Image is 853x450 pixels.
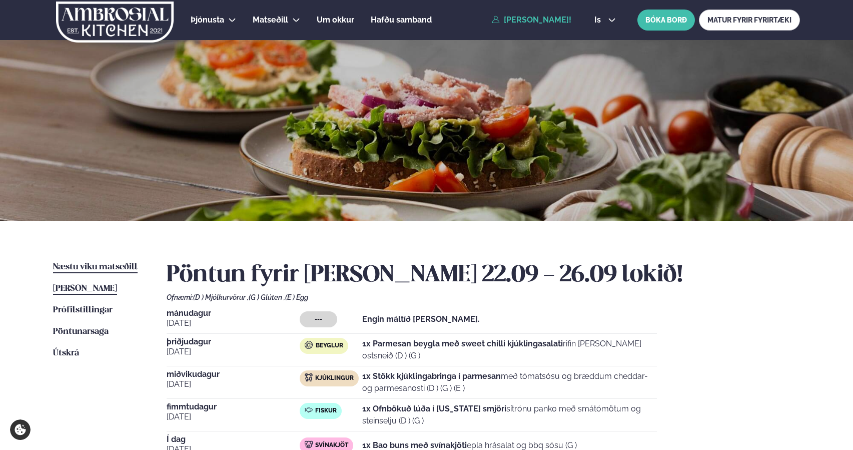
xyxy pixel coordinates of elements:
[316,342,343,350] span: Beyglur
[362,371,501,381] strong: 1x Stökk kjúklingabringa í parmesan
[167,403,300,411] span: fimmtudagur
[362,338,657,362] p: rifin [PERSON_NAME] ostsneið (D ) (G )
[315,374,354,382] span: Kjúklingur
[167,338,300,346] span: þriðjudagur
[249,293,285,301] span: (G ) Glúten ,
[315,315,322,323] span: ---
[317,15,354,25] span: Um okkur
[167,261,800,289] h2: Pöntun fyrir [PERSON_NAME] 22.09 - 26.09 lokið!
[167,317,300,329] span: [DATE]
[492,16,571,25] a: [PERSON_NAME]!
[305,341,313,349] img: bagle-new-16px.svg
[167,309,300,317] span: mánudagur
[53,284,117,293] span: [PERSON_NAME]
[167,370,300,378] span: miðvikudagur
[53,263,138,271] span: Næstu viku matseðill
[53,283,117,295] a: [PERSON_NAME]
[305,440,313,448] img: pork.svg
[10,419,31,440] a: Cookie settings
[167,293,800,301] div: Ofnæmi:
[191,14,224,26] a: Þjónusta
[55,2,175,43] img: logo
[594,16,604,24] span: is
[253,14,288,26] a: Matseðill
[167,378,300,390] span: [DATE]
[53,347,79,359] a: Útskrá
[371,14,432,26] a: Hafðu samband
[305,373,313,381] img: chicken.svg
[167,346,300,358] span: [DATE]
[315,441,348,449] span: Svínakjöt
[191,15,224,25] span: Þjónusta
[53,306,113,314] span: Prófílstillingar
[53,304,113,316] a: Prófílstillingar
[362,403,657,427] p: sítrónu panko með smátómötum og steinselju (D ) (G )
[305,406,313,414] img: fish.svg
[53,349,79,357] span: Útskrá
[167,411,300,423] span: [DATE]
[285,293,308,301] span: (E ) Egg
[371,15,432,25] span: Hafðu samband
[53,261,138,273] a: Næstu viku matseðill
[315,407,337,415] span: Fiskur
[362,440,467,450] strong: 1x Bao buns með svínakjöti
[586,16,624,24] button: is
[193,293,249,301] span: (D ) Mjólkurvörur ,
[362,314,480,324] strong: Engin máltíð [PERSON_NAME].
[362,404,506,413] strong: 1x Ofnbökuð lúða í [US_STATE] smjöri
[53,326,109,338] a: Pöntunarsaga
[362,370,657,394] p: með tómatsósu og bræddum cheddar- og parmesanosti (D ) (G ) (E )
[317,14,354,26] a: Um okkur
[699,10,800,31] a: MATUR FYRIR FYRIRTÆKI
[253,15,288,25] span: Matseðill
[637,10,695,31] button: BÓKA BORÐ
[167,435,300,443] span: Í dag
[53,327,109,336] span: Pöntunarsaga
[362,339,563,348] strong: 1x Parmesan beygla með sweet chilli kjúklingasalati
